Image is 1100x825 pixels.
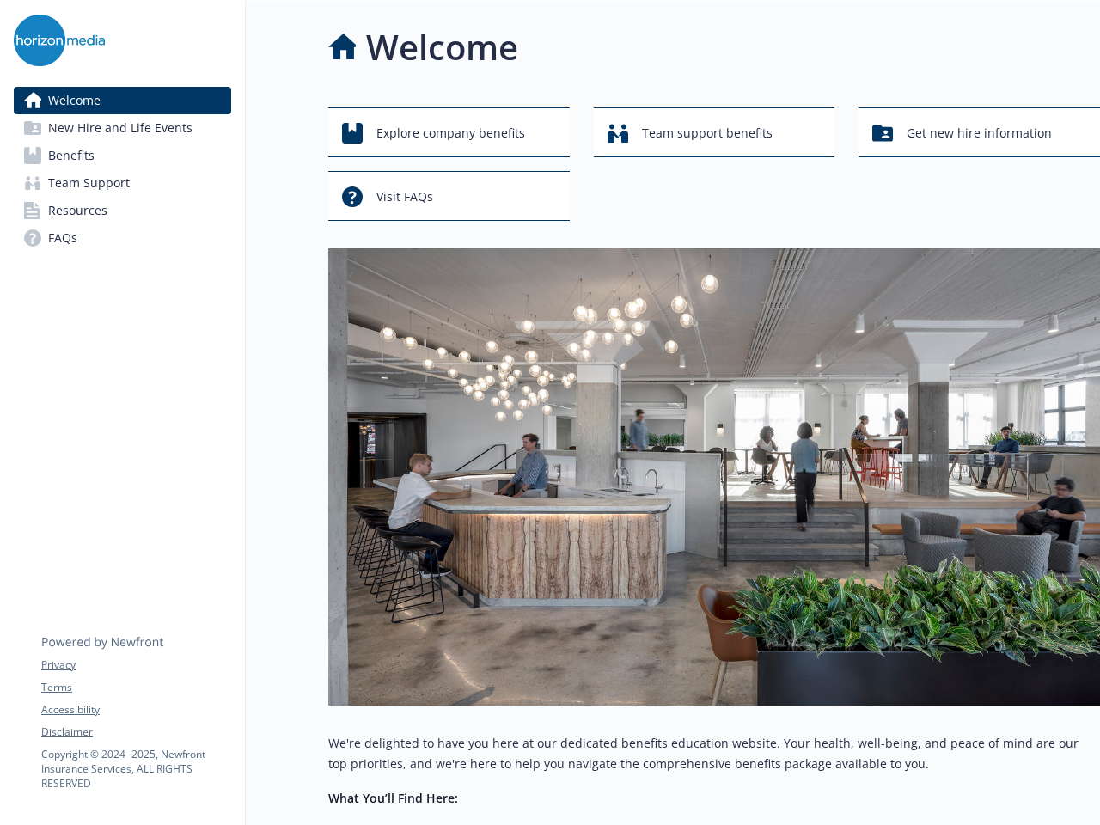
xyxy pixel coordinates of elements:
a: Welcome [14,87,231,114]
a: Terms [41,680,230,695]
a: FAQs [14,224,231,252]
h1: Welcome [366,21,518,73]
strong: What You’ll Find Here: [328,790,458,806]
button: Explore company benefits [328,107,570,157]
span: FAQs [48,224,77,252]
span: Resources [48,197,107,224]
a: Privacy [41,657,230,673]
span: Team support benefits [642,117,773,150]
span: Benefits [48,142,95,169]
p: We're delighted to have you here at our dedicated benefits education website. Your health, well-b... [328,733,1100,774]
span: Visit FAQs [376,180,433,213]
img: overview page banner [328,248,1100,706]
a: Benefits [14,142,231,169]
span: Welcome [48,87,101,114]
a: Resources [14,197,231,224]
a: Accessibility [41,702,230,718]
button: Team support benefits [594,107,835,157]
span: Team Support [48,169,130,197]
a: Disclaimer [41,724,230,740]
span: Get new hire information [907,117,1052,150]
a: Team Support [14,169,231,197]
span: Explore company benefits [376,117,525,150]
p: Copyright © 2024 - 2025 , Newfront Insurance Services, ALL RIGHTS RESERVED [41,747,230,791]
button: Visit FAQs [328,171,570,221]
span: New Hire and Life Events [48,114,192,142]
a: New Hire and Life Events [14,114,231,142]
button: Get new hire information [859,107,1100,157]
